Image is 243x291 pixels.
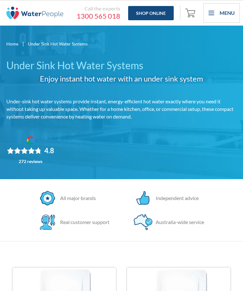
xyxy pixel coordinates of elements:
[6,7,63,19] img: The Water People
[19,159,42,164] div: 272 reviews
[6,58,237,73] h1: Under Sink Hot Water Systems
[57,194,96,202] div: All major brands
[220,9,235,17] div: Menu
[184,5,199,21] a: Open empty cart
[128,6,174,20] a: Shop Online
[6,73,237,84] h2: Enjoy instant hot water with an under sink system
[7,146,54,155] div: Rating: 4.8 out of 5
[185,8,197,18] img: shopping cart
[28,40,88,47] div: Under Sink Hot Water Systems
[70,12,120,21] a: 1300 565 018
[6,40,18,47] a: Home
[57,218,109,226] div: Real customer support
[70,5,120,12] div: Call the experts
[22,40,25,47] div: |
[44,146,54,155] div: 4.8
[203,3,240,23] div: menu
[153,194,199,202] div: Independent advice
[153,218,204,226] div: Australia-wide service
[6,98,237,120] p: Under-sink hot water systems provide instant, energy-efficient hot water exactly where you need i...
